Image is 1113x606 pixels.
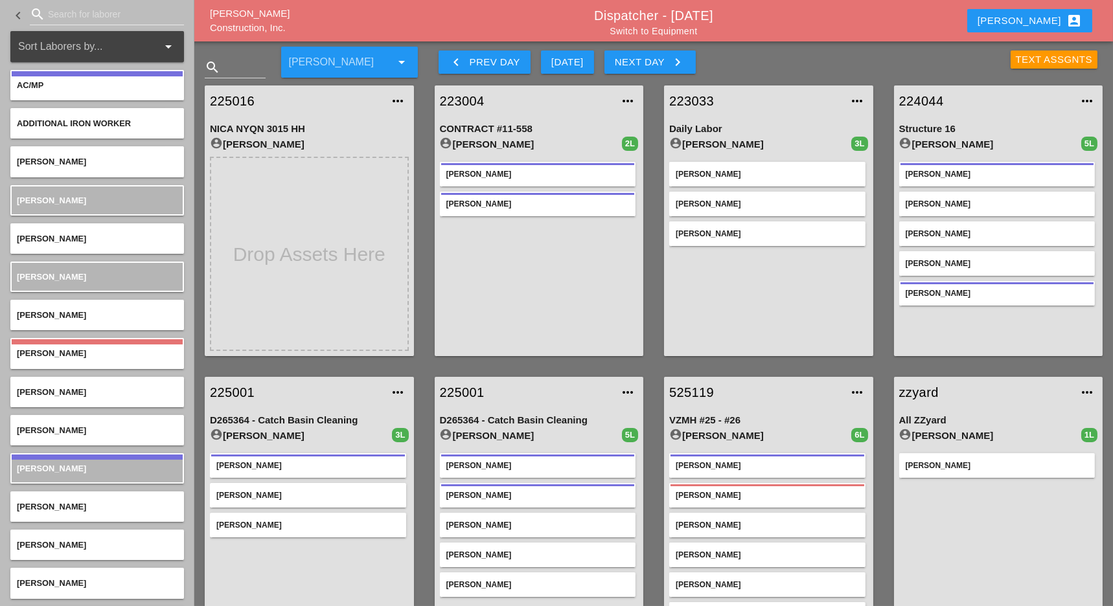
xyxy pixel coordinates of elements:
button: Next Day [604,50,696,74]
a: 223004 [440,91,613,111]
div: [PERSON_NAME] [216,460,400,471]
div: [PERSON_NAME] [440,137,622,152]
i: search [205,60,220,75]
div: 6L [851,428,867,442]
div: [PERSON_NAME] [210,428,392,443]
div: [PERSON_NAME] [210,137,409,152]
i: arrow_drop_down [395,54,410,70]
div: [PERSON_NAME] [440,428,622,443]
div: 3L [392,428,408,442]
a: [PERSON_NAME] Construction, Inc. [210,8,290,34]
div: [PERSON_NAME] [446,519,630,531]
i: more_horiz [391,93,406,109]
i: more_horiz [1079,385,1095,400]
a: 224044 [899,91,1072,111]
span: [PERSON_NAME] [17,272,86,282]
div: [PERSON_NAME] [906,228,1089,240]
span: [PERSON_NAME] [17,348,86,358]
span: [PERSON_NAME] [17,502,86,511]
div: [PERSON_NAME] [676,168,859,180]
span: AC/MP [17,80,43,90]
a: 225001 [440,383,613,402]
div: D265364 - Catch Basin Cleaning [440,413,639,428]
div: [PERSON_NAME] [906,460,1089,471]
span: [PERSON_NAME] [17,464,86,473]
div: All ZZyard [899,413,1098,428]
i: more_horiz [620,93,636,109]
div: [PERSON_NAME] [669,428,851,443]
div: VZMH #25 - #26 [669,413,868,428]
i: account_circle [210,137,223,150]
i: account_circle [210,428,223,441]
div: [PERSON_NAME] [899,428,1081,443]
div: Next Day [615,54,685,70]
span: [PERSON_NAME] [17,310,86,320]
div: 3L [851,137,867,151]
span: [PERSON_NAME] [17,578,86,588]
i: search [30,6,45,22]
div: [PERSON_NAME] [906,168,1089,180]
div: [PERSON_NAME] [446,460,630,471]
div: [PERSON_NAME] [906,198,1089,210]
div: 1L [1081,428,1097,442]
i: more_horiz [620,385,636,400]
div: 2L [622,137,638,151]
div: CONTRACT #11-558 [440,122,639,137]
div: [PERSON_NAME] [676,549,859,561]
div: [PERSON_NAME] [676,198,859,210]
div: [PERSON_NAME] [899,137,1081,152]
i: account_circle [440,428,453,441]
div: [PERSON_NAME] [978,13,1082,28]
div: [PERSON_NAME] [676,519,859,531]
div: [PERSON_NAME] [676,228,859,240]
div: [PERSON_NAME] [906,258,1089,269]
div: [DATE] [551,55,584,70]
div: [PERSON_NAME] [676,579,859,590]
a: Dispatcher - [DATE] [594,8,713,23]
div: 5L [622,428,638,442]
span: [PERSON_NAME] [17,387,86,397]
div: [PERSON_NAME] [446,549,630,561]
div: Prev Day [449,54,520,70]
div: Text Assgnts [1016,52,1093,67]
span: [PERSON_NAME] [17,540,86,550]
a: 225001 [210,383,383,402]
div: [PERSON_NAME] [446,168,630,180]
button: Text Assgnts [1011,50,1098,69]
span: [PERSON_NAME] [17,425,86,435]
button: [PERSON_NAME] [967,9,1092,32]
span: [PERSON_NAME] [17,196,86,205]
i: more_horiz [391,385,406,400]
i: account_circle [440,137,453,150]
div: [PERSON_NAME] [446,579,630,590]
div: NICA NYQN 3015 HH [210,122,409,137]
span: [PERSON_NAME] [17,234,86,243]
div: 5L [1081,137,1097,151]
a: 225016 [210,91,383,111]
a: 223033 [669,91,842,111]
div: [PERSON_NAME] [676,460,859,471]
a: zzyard [899,383,1072,402]
a: 525119 [669,383,842,402]
i: account_circle [669,137,682,150]
div: [PERSON_NAME] [446,489,630,501]
i: account_circle [899,137,912,150]
div: [PERSON_NAME] [906,287,1089,299]
i: keyboard_arrow_left [449,54,465,70]
div: Structure 16 [899,122,1098,137]
i: more_horiz [850,93,866,109]
div: [PERSON_NAME] [216,519,400,531]
span: Additional Iron Worker [17,118,131,128]
button: [DATE] [541,50,594,74]
span: [PERSON_NAME] [17,157,86,166]
div: D265364 - Catch Basin Cleaning [210,413,409,428]
div: Daily Labor [669,122,868,137]
a: Switch to Equipment [610,26,697,36]
i: account_circle [899,428,912,441]
i: keyboard_arrow_right [670,54,685,70]
i: keyboard_arrow_left [10,8,26,23]
input: Search for laborer [48,4,166,25]
button: Prev Day [439,50,531,74]
div: [PERSON_NAME] [669,137,851,152]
